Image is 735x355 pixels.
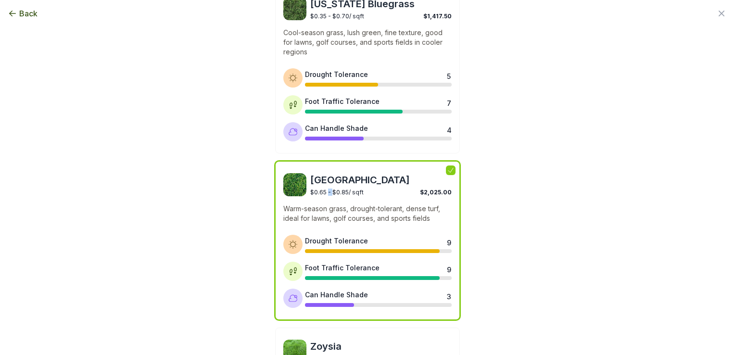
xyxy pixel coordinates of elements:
[447,125,451,133] div: 4
[305,290,368,300] div: Can Handle Shade
[8,8,38,19] button: Back
[305,123,368,133] div: Can Handle Shade
[305,69,368,79] div: Drought Tolerance
[420,189,452,196] span: $2,025.00
[283,173,306,196] img: Bermuda sod image
[310,173,452,187] span: [GEOGRAPHIC_DATA]
[447,292,451,299] div: 3
[283,204,452,223] p: Warm-season grass, drought-tolerant, dense turf, ideal for lawns, golf courses, and sports fields
[288,73,298,83] img: Drought tolerance icon
[305,236,368,246] div: Drought Tolerance
[305,96,380,106] div: Foot Traffic Tolerance
[305,263,380,273] div: Foot Traffic Tolerance
[288,293,298,303] img: Shade tolerance icon
[288,240,298,249] img: Drought tolerance icon
[447,98,451,106] div: 7
[447,238,451,245] div: 9
[447,71,451,79] div: 5
[19,8,38,19] span: Back
[310,189,364,196] span: $0.65 - $0.85 / sqft
[310,340,452,353] span: Zoysia
[283,28,452,57] p: Cool-season grass, lush green, fine texture, good for lawns, golf courses, and sports fields in c...
[447,265,451,272] div: 9
[288,127,298,137] img: Shade tolerance icon
[288,266,298,276] img: Foot traffic tolerance icon
[288,100,298,110] img: Foot traffic tolerance icon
